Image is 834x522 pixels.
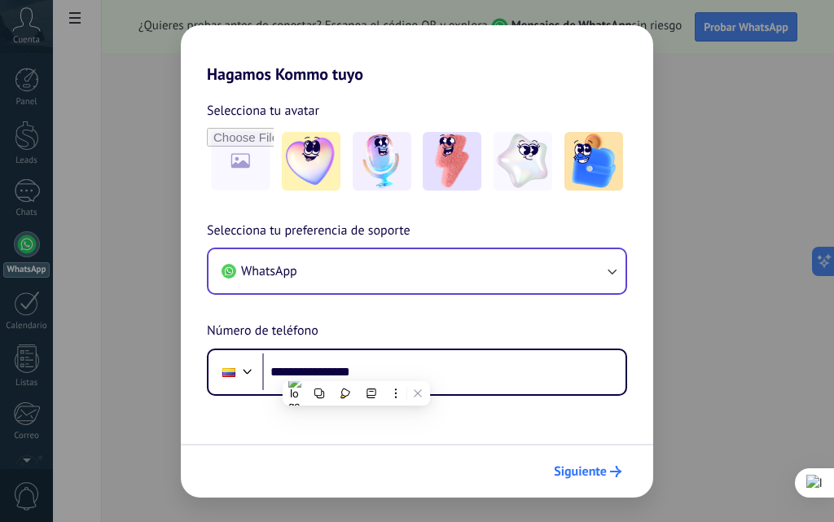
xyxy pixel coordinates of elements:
button: Siguiente [546,458,629,485]
img: -2.jpeg [353,132,411,191]
span: Número de teléfono [207,321,318,342]
span: Siguiente [554,466,607,477]
span: Selecciona tu preferencia de soporte [207,221,410,242]
h2: Hagamos Kommo tuyo [181,25,653,84]
div: Colombia: + 57 [213,355,244,389]
img: -5.jpeg [564,132,623,191]
img: -1.jpeg [282,132,340,191]
img: -3.jpeg [423,132,481,191]
img: -4.jpeg [494,132,552,191]
button: WhatsApp [208,249,625,293]
span: WhatsApp [241,263,297,279]
span: Selecciona tu avatar [207,100,319,121]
